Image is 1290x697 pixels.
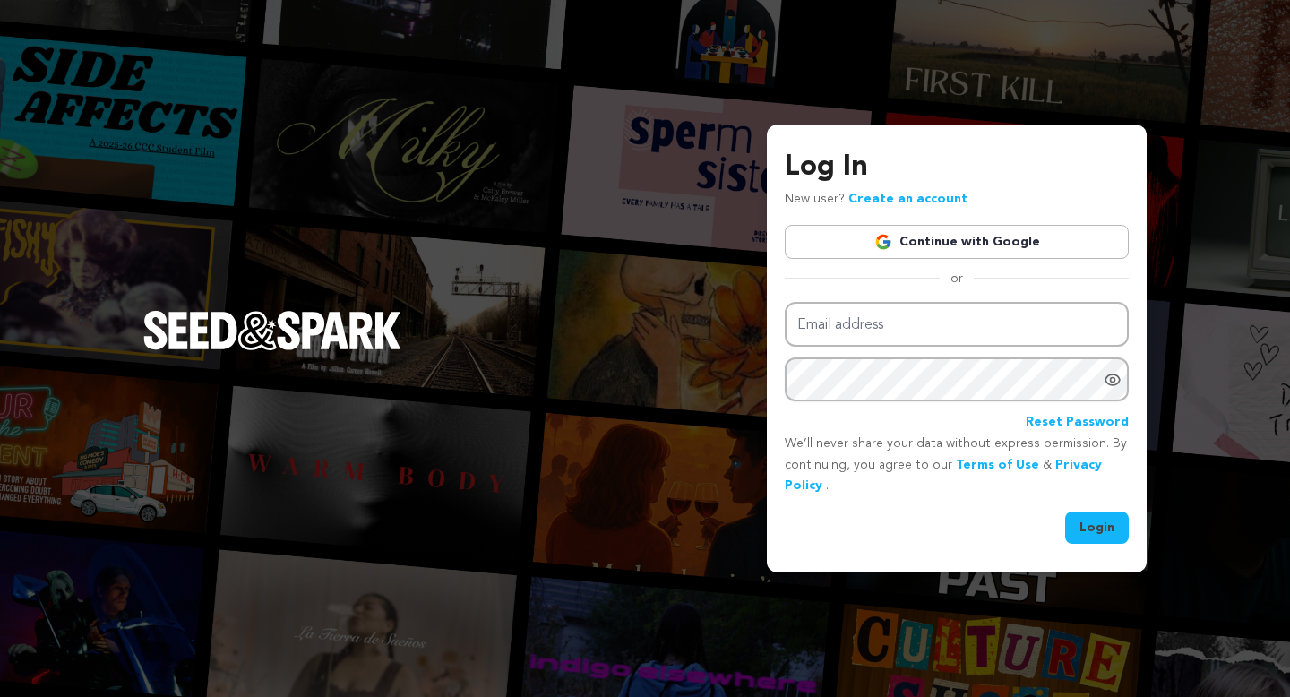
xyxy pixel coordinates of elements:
button: Login [1065,512,1129,544]
a: Reset Password [1026,412,1129,434]
img: Google logo [874,233,892,251]
img: Seed&Spark Logo [143,311,401,350]
a: Create an account [848,193,967,205]
input: Email address [785,302,1129,348]
a: Continue with Google [785,225,1129,259]
a: Terms of Use [956,459,1039,471]
a: Show password as plain text. Warning: this will display your password on the screen. [1104,371,1122,389]
p: New user? [785,189,967,211]
span: or [940,270,974,288]
a: Seed&Spark Homepage [143,311,401,386]
p: We’ll never share your data without express permission. By continuing, you agree to our & . [785,434,1129,497]
h3: Log In [785,146,1129,189]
